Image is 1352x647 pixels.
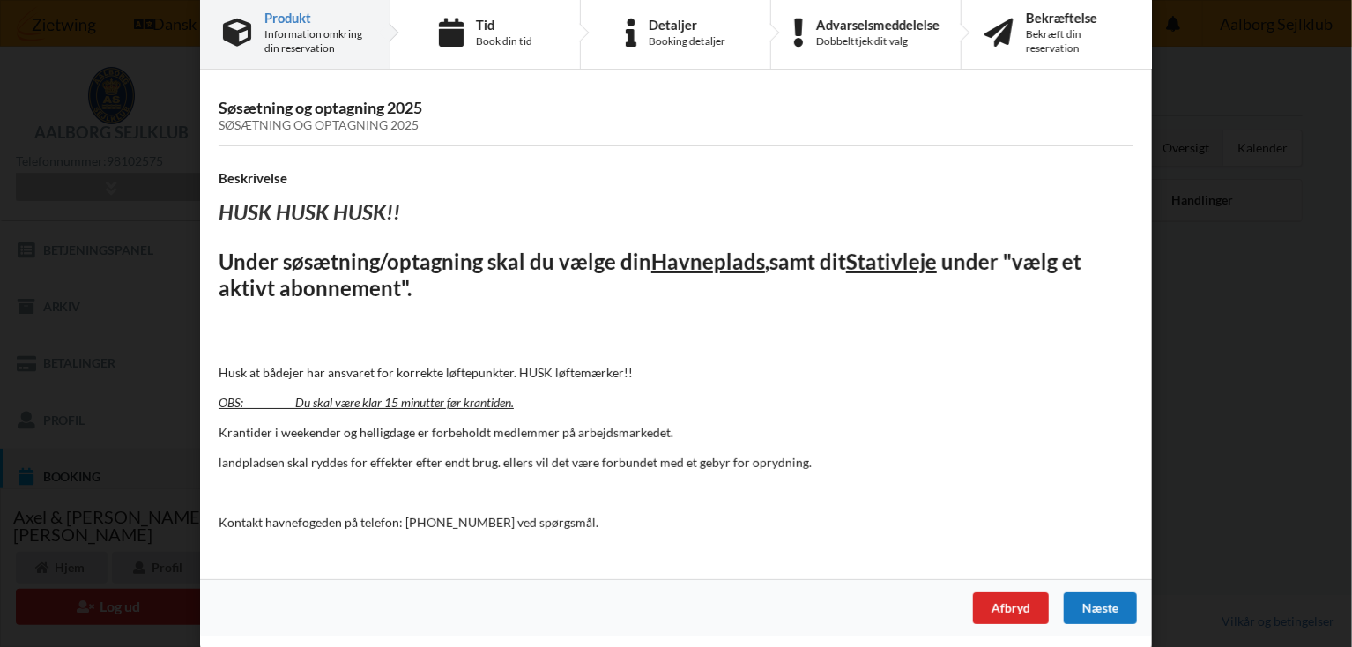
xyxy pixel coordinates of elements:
[219,249,1133,303] h2: Under søsætning/optagning skal du vælge din samt dit under "vælg et aktivt abonnement".
[476,34,532,48] div: Book din tid
[264,11,367,25] div: Produkt
[973,592,1049,624] div: Afbryd
[264,27,367,56] div: Information omkring din reservation
[816,18,940,32] div: Advarselsmeddelelse
[219,170,1133,187] h4: Beskrivelse
[219,424,1133,442] p: Krantider i weekender og helligdage er forbeholdt medlemmer på arbejdsmarkedet.
[219,364,1133,382] p: Husk at bådejer har ansvaret for korrekte løftepunkter. HUSK løftemærker!!
[649,34,725,48] div: Booking detaljer
[476,18,532,32] div: Tid
[219,395,514,410] u: OBS: Du skal være klar 15 minutter før krantiden.
[846,249,937,274] u: Stativleje
[1026,11,1129,25] div: Bekræftelse
[219,454,1133,472] p: landpladsen skal ryddes for effekter efter endt brug. ellers vil det være forbundet med et gebyr ...
[1026,27,1129,56] div: Bekræft din reservation
[816,34,940,48] div: Dobbelttjek dit valg
[219,98,1133,133] h3: Søsætning og optagning 2025
[649,18,725,32] div: Detaljer
[219,199,400,225] i: HUSK HUSK HUSK!!
[219,118,1133,133] div: Søsætning og optagning 2025
[651,249,765,274] u: Havneplads
[1064,592,1137,624] div: Næste
[765,249,769,274] u: ,
[219,514,1133,532] p: Kontakt havnefogeden på telefon: [PHONE_NUMBER] ved spørgsmål.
